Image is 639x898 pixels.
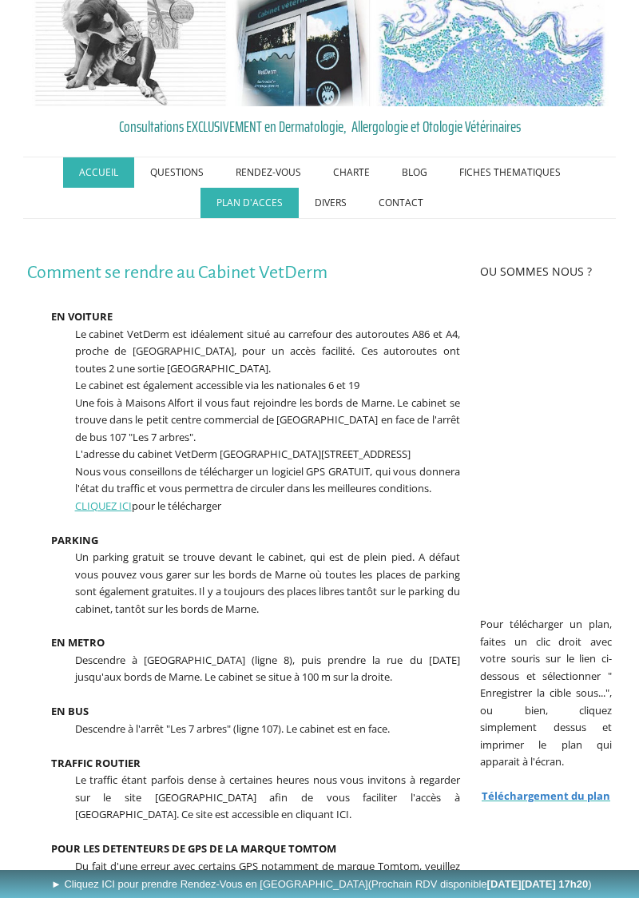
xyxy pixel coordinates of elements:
strong: EN METRO [51,635,105,650]
a: CHARTE [317,157,386,188]
strong: EN VOITURE [51,309,113,324]
span: Téléchargement du plan [482,789,610,803]
a: FICHES THEMATIQUES [443,157,577,188]
strong: TRAFFIC ROUTIER [51,756,141,770]
a: Téléchargement du plan [482,788,610,803]
a: DIVERS [299,188,363,218]
a: RENDEZ-VOUS [220,157,317,188]
a: CONTACT [363,188,439,218]
b: [DATE][DATE] 17h20 [487,878,589,890]
a: Consultations EXCLUSIVEMENT en Dermatologie, Allergologie et Otologie Vétérinaires [27,114,613,138]
h1: Comment se rendre au Cabinet VetDerm [27,263,460,283]
span: Descendre à l'arrêt "Les 7 arbres" (ligne 107). Le cabinet est en face. [75,721,390,736]
span: Le cabinet est également accessible via les nationales 6 et 19 [75,378,359,392]
span: Une fois à Maisons Alfort il vous faut rejoindre les bords de Marne. Le cabinet se trouve dans le... [75,395,460,444]
a: CLIQUEZ ICI [75,499,132,513]
strong: PARKING [51,533,98,547]
span: pour le télécharger [75,499,221,513]
a: QUESTIONS [134,157,220,188]
strong: POUR LES DETENTEURS DE GPS DE LA MARQUE TOMTOM [51,841,336,856]
span: ► Cliquez ICI pour prendre Rendez-Vous en [GEOGRAPHIC_DATA] [51,878,592,890]
span: Un parking gratuit se trouve devant le cabinet, qui est de plein pied. A défaut vous pouvez vous ... [75,550,460,616]
span: Descendre à [GEOGRAPHIC_DATA] (ligne 8), puis prendre la rue du [DATE] jusqu'aux bords de Marne. ... [75,653,460,685]
a: ACCUEIL [63,157,134,188]
span: Le cabinet VetDerm est idéalement situé au carrefour des autoroutes A86 et A4, proche de [GEOGRAP... [75,327,460,375]
span: Nous vous conseillons de télécharger un logiciel GPS GRATUIT, qui vous donnera l'état du traffic ... [75,464,460,496]
span: (Prochain RDV disponible ) [368,878,592,890]
strong: EN BUS [51,704,89,718]
span: Pour télécharger un plan, faites un clic droit avec votre souris sur le lien ci-dessous et sélect... [480,617,613,769]
span: Le traffic étant parfois dense à certaines heures nous vous invitons à regarder sur le site [GEOG... [75,773,460,821]
a: PLAN D'ACCES [200,188,299,218]
a: BLOG [386,157,443,188]
span: L'adresse du cabinet VetDerm [GEOGRAPHIC_DATA][STREET_ADDRESS] [75,447,411,461]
